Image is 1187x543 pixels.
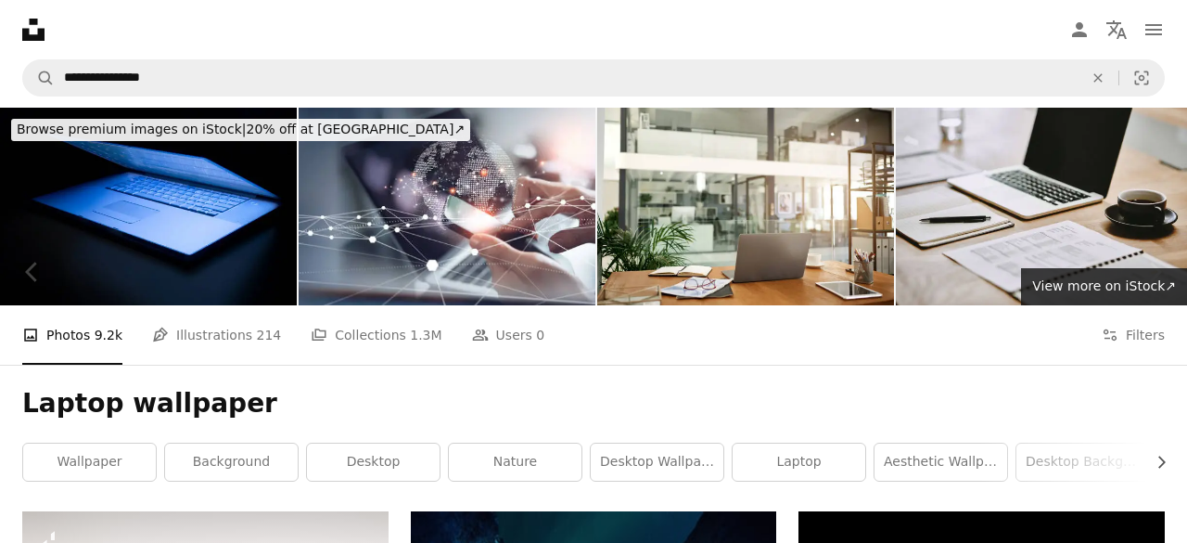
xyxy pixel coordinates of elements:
h1: Laptop wallpaper [22,387,1165,420]
span: Browse premium images on iStock | [17,122,246,136]
span: 1.3M [410,325,441,345]
a: desktop [307,444,440,481]
button: Menu [1135,11,1172,48]
a: aesthetic wallpaper [874,444,1007,481]
img: Digital technology, internet network connection, big data, digital marketing IoT internet of thin... [299,108,595,305]
a: desktop wallpaper [591,444,723,481]
a: nature [449,444,581,481]
button: Filters [1102,305,1165,365]
a: Collections 1.3M [311,305,441,365]
a: Next [1122,183,1187,361]
span: View more on iStock ↗ [1032,278,1176,293]
span: 0 [536,325,544,345]
a: background [165,444,298,481]
a: Users 0 [472,305,545,365]
a: View more on iStock↗ [1021,268,1187,305]
span: 214 [257,325,282,345]
a: Illustrations 214 [152,305,281,365]
a: wallpaper [23,444,156,481]
button: Clear [1078,60,1118,96]
button: Language [1098,11,1135,48]
form: Find visuals sitewide [22,59,1165,97]
button: scroll list to the right [1144,444,1165,481]
a: Log in / Sign up [1061,11,1098,48]
a: laptop [733,444,865,481]
button: Visual search [1119,60,1164,96]
a: Home — Unsplash [22,19,45,41]
img: An organised workspace leads to more productivity [597,108,894,305]
a: desktop background [1016,444,1149,481]
button: Search Unsplash [23,60,55,96]
span: 20% off at [GEOGRAPHIC_DATA] ↗ [17,122,465,136]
